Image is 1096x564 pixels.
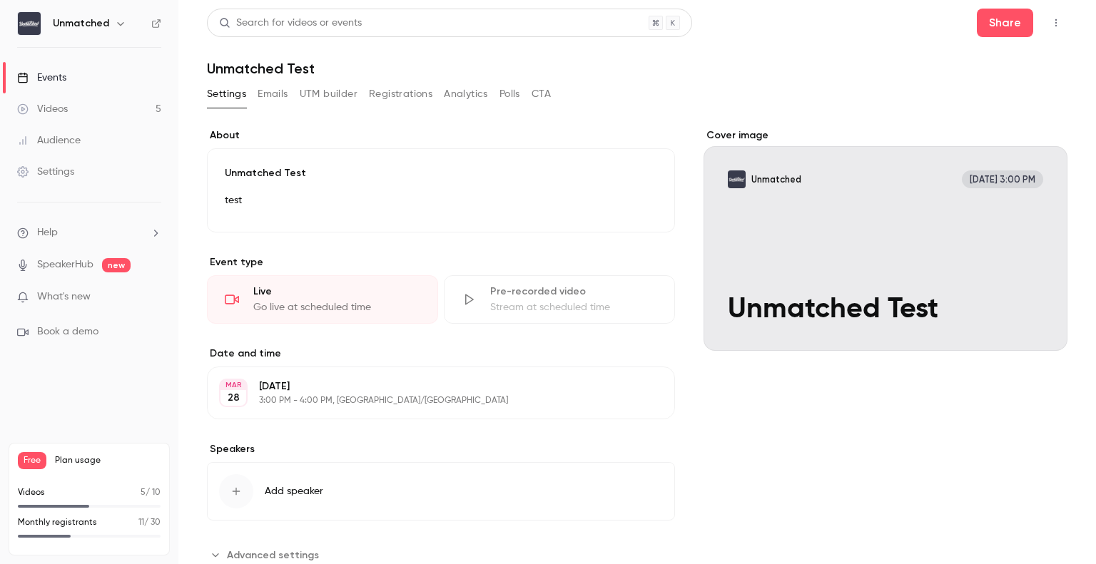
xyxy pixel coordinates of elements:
[37,289,91,304] span: What's new
[227,548,319,563] span: Advanced settings
[18,516,97,529] p: Monthly registrants
[532,83,551,106] button: CTA
[219,16,362,31] div: Search for videos or events
[207,462,675,521] button: Add speaker
[141,488,146,497] span: 5
[55,455,161,466] span: Plan usage
[17,71,66,85] div: Events
[138,518,144,527] span: 11
[37,257,93,272] a: SpeakerHub
[265,484,323,498] span: Add speaker
[17,102,68,116] div: Videos
[444,275,675,324] div: Pre-recorded videoStream at scheduled time
[253,284,420,299] div: Live
[207,83,246,106] button: Settings
[53,16,109,31] h6: Unmatched
[499,83,520,106] button: Polls
[141,486,161,499] p: / 10
[220,380,246,390] div: MAR
[259,379,599,394] p: [DATE]
[300,83,357,106] button: UTM builder
[977,9,1033,37] button: Share
[17,225,161,240] li: help-dropdown-opener
[37,324,98,339] span: Book a demo
[225,166,657,180] p: Unmatched Test
[369,83,432,106] button: Registrations
[18,452,46,469] span: Free
[253,300,420,314] div: Go live at scheduled time
[207,347,675,361] label: Date and time
[17,133,81,148] div: Audience
[37,225,58,240] span: Help
[18,486,45,499] p: Videos
[18,12,41,35] img: Unmatched
[207,60,1067,77] h1: Unmatched Test
[225,192,657,209] p: test
[258,83,288,106] button: Emails
[207,275,438,324] div: LiveGo live at scheduled time
[704,128,1067,143] label: Cover image
[207,255,675,270] p: Event type
[704,128,1067,351] section: Cover image
[102,258,131,272] span: new
[228,391,240,405] p: 28
[444,83,488,106] button: Analytics
[207,128,675,143] label: About
[490,284,657,299] div: Pre-recorded video
[138,516,161,529] p: / 30
[259,395,599,406] p: 3:00 PM - 4:00 PM, [GEOGRAPHIC_DATA]/[GEOGRAPHIC_DATA]
[17,165,74,179] div: Settings
[490,300,657,314] div: Stream at scheduled time
[207,442,675,456] label: Speakers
